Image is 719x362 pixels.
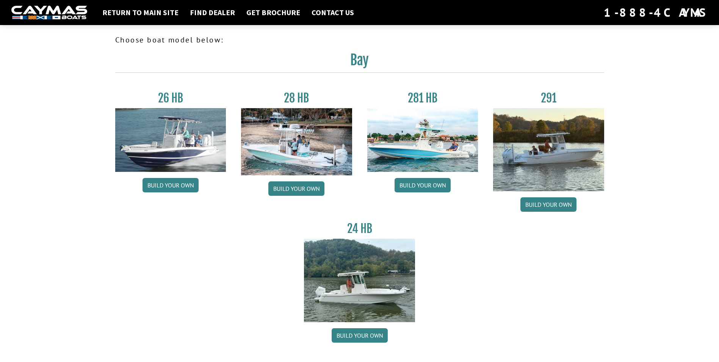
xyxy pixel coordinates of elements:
[604,4,708,21] div: 1-888-4CAYMAS
[332,328,388,343] a: Build your own
[241,91,352,105] h3: 28 HB
[11,6,87,20] img: white-logo-c9c8dbefe5ff5ceceb0f0178aa75bf4bb51f6bca0971e226c86eb53dfe498488.png
[115,108,226,172] img: 26_new_photo_resized.jpg
[243,8,304,17] a: Get Brochure
[186,8,239,17] a: Find Dealer
[99,8,182,17] a: Return to main site
[304,222,415,236] h3: 24 HB
[367,91,478,105] h3: 281 HB
[268,181,324,196] a: Build your own
[143,178,199,192] a: Build your own
[493,108,604,191] img: 291_Thumbnail.jpg
[493,91,604,105] h3: 291
[395,178,451,192] a: Build your own
[115,91,226,105] h3: 26 HB
[304,239,415,322] img: 24_HB_thumbnail.jpg
[520,197,576,212] a: Build your own
[367,108,478,172] img: 28-hb-twin.jpg
[115,52,604,73] h2: Bay
[115,34,604,46] p: Choose boat model below:
[241,108,352,175] img: 28_hb_thumbnail_for_caymas_connect.jpg
[308,8,358,17] a: Contact Us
